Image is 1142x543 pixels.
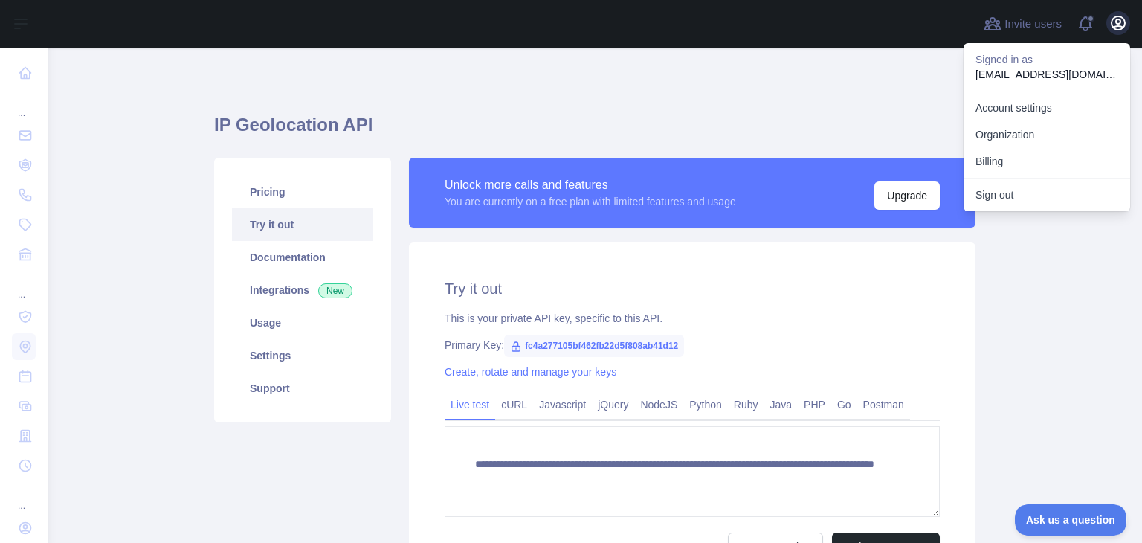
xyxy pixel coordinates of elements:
a: Postman [857,393,910,417]
a: Create, rotate and manage your keys [445,366,616,378]
a: Live test [445,393,495,417]
a: Go [831,393,857,417]
a: Javascript [533,393,592,417]
a: NodeJS [634,393,683,417]
button: Invite users [981,12,1065,36]
a: Ruby [728,393,764,417]
a: Settings [232,339,373,372]
span: Invite users [1004,16,1062,33]
p: Signed in as [975,52,1118,67]
a: PHP [798,393,831,417]
a: Integrations New [232,274,373,306]
iframe: Toggle Customer Support [1015,504,1127,536]
div: ... [12,271,36,301]
div: Primary Key: [445,338,940,353]
h1: IP Geolocation API [214,113,975,149]
span: fc4a277105bf462fb22d5f808ab41d12 [504,335,684,357]
button: Billing [964,148,1130,175]
div: ... [12,89,36,119]
button: Upgrade [874,181,940,210]
a: Support [232,372,373,405]
p: [EMAIL_ADDRESS][DOMAIN_NAME] [975,67,1118,82]
h2: Try it out [445,278,940,299]
div: You are currently on a free plan with limited features and usage [445,194,736,209]
a: Pricing [232,176,373,208]
a: Java [764,393,799,417]
a: Organization [964,121,1130,148]
span: New [318,283,352,298]
a: Documentation [232,241,373,274]
a: cURL [495,393,533,417]
div: Unlock more calls and features [445,176,736,194]
div: This is your private API key, specific to this API. [445,311,940,326]
div: ... [12,482,36,512]
a: Python [683,393,728,417]
a: Account settings [964,94,1130,121]
a: Usage [232,306,373,339]
button: Sign out [964,181,1130,208]
a: jQuery [592,393,634,417]
a: Try it out [232,208,373,241]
